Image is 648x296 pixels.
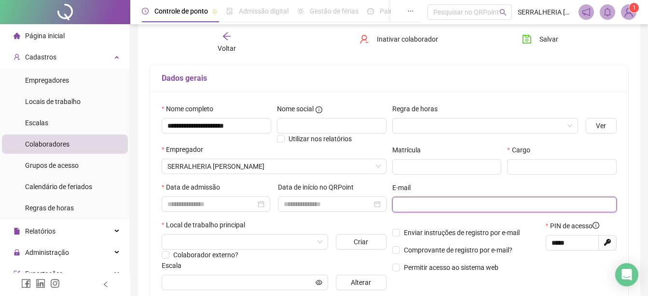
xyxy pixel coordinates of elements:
[14,249,20,256] span: lock
[539,34,558,44] span: Salvar
[404,246,512,254] span: Comprovante de registro por e-mail?
[25,98,81,105] span: Locais de trabalho
[522,34,532,44] span: save
[380,7,417,15] span: Painel do DP
[354,237,368,247] span: Criar
[336,234,386,250] button: Criar
[222,31,232,41] span: arrow-left
[162,104,220,114] label: Nome completo
[603,8,612,16] span: bell
[14,54,20,60] span: user-add
[633,4,636,11] span: 1
[392,104,444,114] label: Regra de horas
[25,162,79,169] span: Grupos de acesso
[359,34,369,44] span: user-delete
[392,182,417,193] label: E-mail
[25,183,92,191] span: Calendário de feriados
[25,204,74,212] span: Regras de horas
[25,140,69,148] span: Colaboradores
[14,270,20,277] span: export
[352,31,445,47] button: Inativar colaborador
[615,263,638,286] div: Open Intercom Messenger
[14,32,20,39] span: home
[162,144,209,155] label: Empregador
[25,227,55,235] span: Relatórios
[25,53,56,61] span: Cadastros
[162,260,188,271] label: Escala
[167,159,381,174] span: JEFERSON MARTINS BARRETO
[162,182,226,192] label: Data de admissão
[404,264,498,271] span: Permitir acesso ao sistema web
[629,3,639,13] sup: Atualize o seu contato no menu Meus Dados
[316,106,322,113] span: info-circle
[277,104,314,114] span: Nome social
[351,277,371,288] span: Alterar
[212,9,218,15] span: pushpin
[297,8,304,15] span: sun
[289,135,352,143] span: Utilizar nos relatórios
[278,182,360,192] label: Data de início no QRPoint
[596,120,606,131] span: Ver
[586,118,617,133] button: Ver
[25,32,65,40] span: Página inicial
[25,76,69,84] span: Empregadores
[550,221,599,231] span: PIN de acesso
[154,7,208,15] span: Controle de ponto
[336,275,386,290] button: Alterar
[21,279,31,288] span: facebook
[367,8,374,15] span: dashboard
[25,119,48,127] span: Escalas
[162,73,617,84] h5: Dados gerais
[404,229,520,237] span: Enviar instruções de registro por e-mail
[407,8,414,15] span: ellipsis
[593,222,599,229] span: info-circle
[518,7,573,17] span: SERRALHERIA [PERSON_NAME]
[25,270,63,278] span: Exportações
[50,279,60,288] span: instagram
[102,281,109,288] span: left
[499,9,507,16] span: search
[582,8,591,16] span: notification
[316,279,322,286] span: eye
[515,31,565,47] button: Salvar
[239,7,289,15] span: Admissão digital
[377,34,438,44] span: Inativar colaborador
[142,8,149,15] span: clock-circle
[392,145,427,155] label: Matrícula
[218,44,236,52] span: Voltar
[36,279,45,288] span: linkedin
[14,228,20,235] span: file
[310,7,358,15] span: Gestão de férias
[162,220,251,230] label: Local de trabalho principal
[25,249,69,256] span: Administração
[226,8,233,15] span: file-done
[621,5,636,19] img: 90670
[173,251,238,259] span: Colaborador externo?
[507,145,536,155] label: Cargo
